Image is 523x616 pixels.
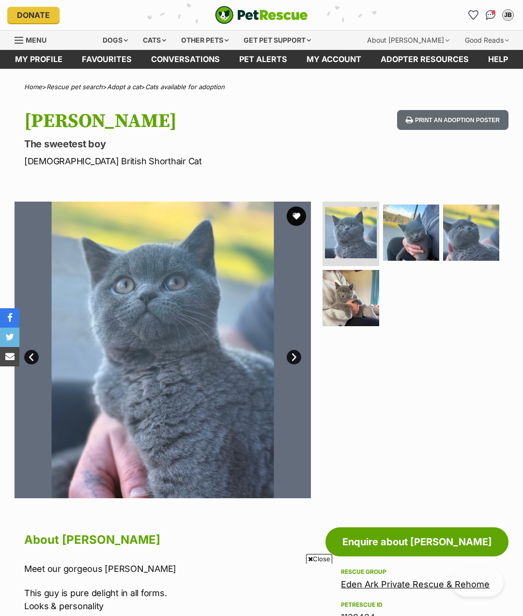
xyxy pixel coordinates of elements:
[306,554,332,564] span: Close
[287,350,301,364] a: Next
[443,205,499,261] img: Photo of Taylor
[46,83,103,91] a: Rescue pet search
[26,36,46,44] span: Menu
[397,110,508,130] button: Print an adoption poster
[72,50,141,69] a: Favourites
[297,50,371,69] a: My account
[15,31,53,48] a: Menu
[85,568,438,611] iframe: Advertisement
[24,350,39,364] a: Prev
[141,50,230,69] a: conversations
[325,207,376,258] img: Photo of Taylor
[24,137,321,151] p: The sweetest boy
[215,6,308,24] img: logo-cat-932fe2b9b8326f06289b0f2fb663e598f794de774fb13d1741a6617ecf9a85b4.svg
[145,83,225,91] a: Cats available for adoption
[458,31,516,50] div: Good Reads
[503,10,513,20] div: JB
[5,50,72,69] a: My profile
[360,31,456,50] div: About [PERSON_NAME]
[371,50,478,69] a: Adopter resources
[215,6,308,24] a: PetRescue
[24,155,321,168] p: [DEMOGRAPHIC_DATA] British Shorthair Cat
[478,50,518,69] a: Help
[107,83,141,91] a: Adopt a cat
[230,50,297,69] a: Pet alerts
[500,7,516,23] button: My account
[287,206,306,226] button: favourite
[174,31,235,50] div: Other pets
[325,527,508,556] a: Enquire about [PERSON_NAME]
[136,31,173,50] div: Cats
[483,7,498,23] a: Conversations
[24,586,311,613] p: This guy is pure delight in all forms. Looks & personality
[383,205,439,261] img: Photo of Taylor
[452,568,504,597] iframe: Help Scout Beacon - Open
[465,7,481,23] a: Favourites
[15,202,311,498] img: Photo of Taylor
[237,31,318,50] div: Get pet support
[24,529,311,551] h2: About [PERSON_NAME]
[24,110,321,132] h1: [PERSON_NAME]
[24,83,42,91] a: Home
[24,562,311,575] p: Meet our gorgeous [PERSON_NAME]
[7,7,60,23] a: Donate
[486,10,496,20] img: chat-41dd97257d64d25036548639549fe6c8038ab92f7586957e7f3b1b290dea8141.svg
[323,270,379,326] img: Photo of Taylor
[96,31,135,50] div: Dogs
[465,7,516,23] ul: Account quick links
